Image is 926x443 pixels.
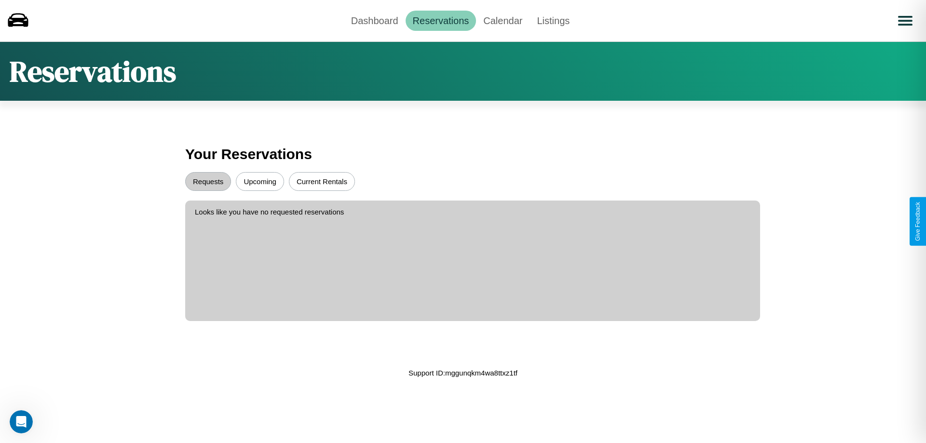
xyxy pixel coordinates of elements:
[476,11,530,31] a: Calendar
[914,202,921,241] div: Give Feedback
[892,7,919,34] button: Open menu
[185,141,741,167] h3: Your Reservations
[185,172,231,191] button: Requests
[530,11,577,31] a: Listings
[409,366,517,379] p: Support ID: mggunqkm4wa8ttxz1tf
[344,11,406,31] a: Dashboard
[289,172,355,191] button: Current Rentals
[406,11,477,31] a: Reservations
[236,172,284,191] button: Upcoming
[10,410,33,433] iframe: Intercom live chat
[10,52,176,91] h1: Reservations
[195,205,750,218] p: Looks like you have no requested reservations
